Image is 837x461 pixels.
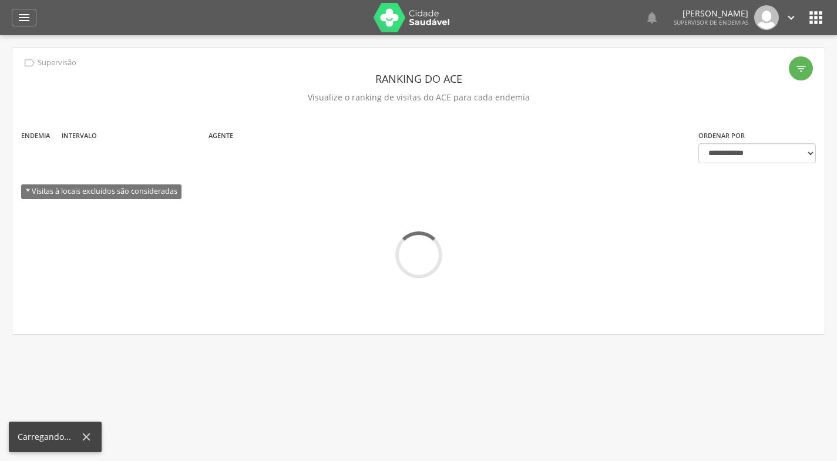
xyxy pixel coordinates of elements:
span: Supervisor de Endemias [674,18,748,26]
label: Intervalo [62,131,97,140]
a:  [12,9,36,26]
i:  [785,11,798,24]
label: Agente [209,131,233,140]
i:  [795,63,807,75]
label: Ordenar por [698,131,745,140]
p: [PERSON_NAME] [674,9,748,18]
div: Filtro [789,56,813,80]
p: Visualize o ranking de visitas do ACE para cada endemia [21,89,816,106]
p: Supervisão [38,58,76,68]
i:  [23,56,36,69]
header: Ranking do ACE [21,68,816,89]
i:  [645,11,659,25]
a:  [785,5,798,30]
label: Endemia [21,131,50,140]
a:  [645,5,659,30]
i:  [806,8,825,27]
span: * Visitas à locais excluídos são consideradas [21,184,181,199]
i:  [17,11,31,25]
